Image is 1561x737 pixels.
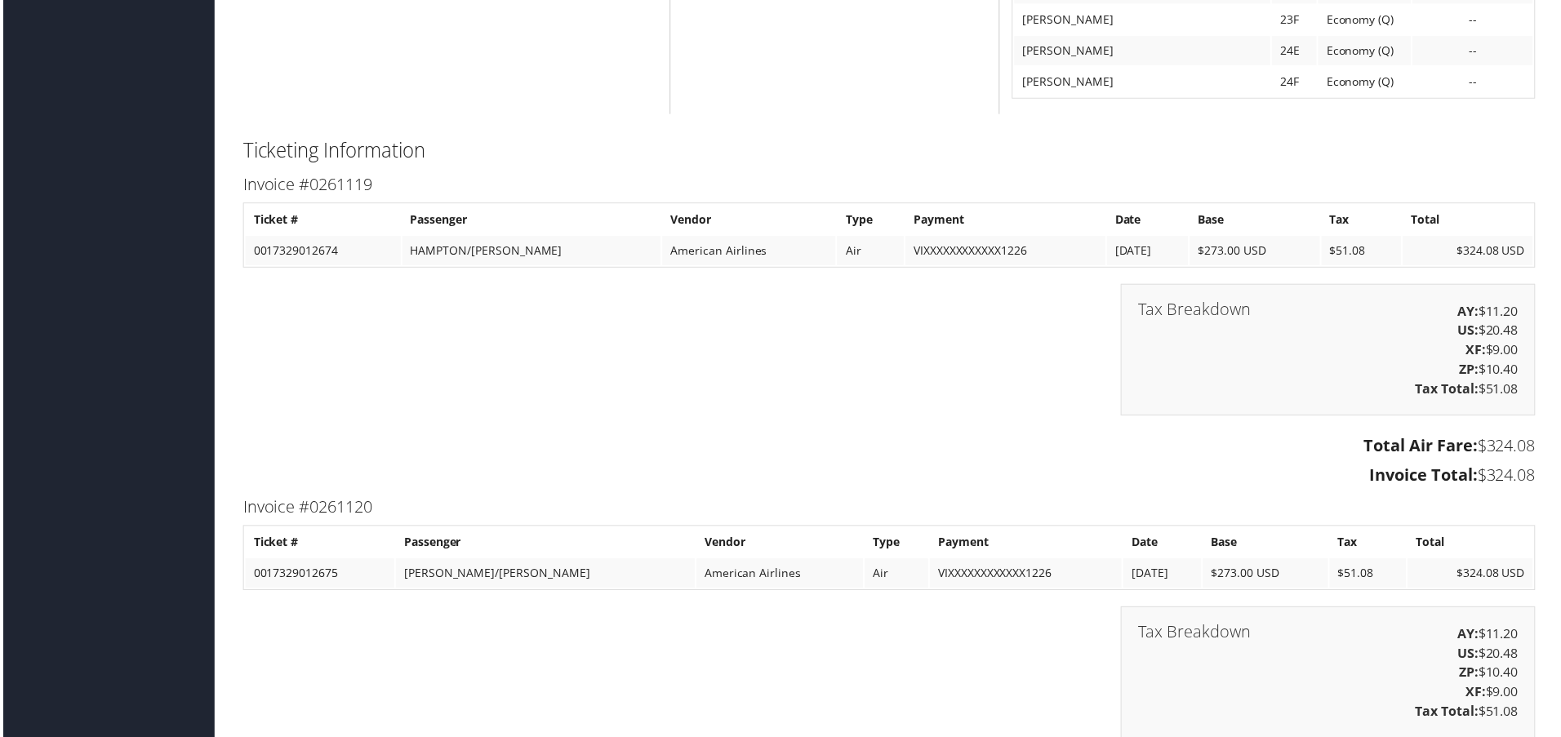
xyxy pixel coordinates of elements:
strong: Tax Total: [1418,705,1482,723]
th: Base [1192,206,1323,235]
td: $51.08 [1332,561,1409,590]
td: Economy (Q) [1321,67,1414,96]
td: $324.08 USD [1406,237,1537,266]
td: 24E [1274,36,1319,65]
td: HAMPTON/[PERSON_NAME] [401,237,660,266]
td: [PERSON_NAME] [1016,67,1273,96]
th: Payment [906,206,1107,235]
td: $273.00 USD [1205,561,1331,590]
h3: $324.08 [241,465,1539,488]
th: Date [1109,206,1190,235]
h2: Ticketing Information [241,137,1539,165]
h3: Tax Breakdown [1140,302,1253,318]
td: [PERSON_NAME] [1016,5,1273,34]
td: Air [865,561,929,590]
td: $324.08 USD [1411,561,1537,590]
td: [PERSON_NAME]/[PERSON_NAME] [394,561,695,590]
strong: US: [1461,322,1482,340]
td: [DATE] [1125,561,1203,590]
td: 23F [1274,5,1319,34]
td: $273.00 USD [1192,237,1323,266]
th: Total [1411,530,1537,559]
th: Tax [1324,206,1404,235]
td: Air [838,237,904,266]
strong: XF: [1469,686,1489,704]
h3: Invoice #0261120 [241,498,1539,521]
strong: AY: [1461,627,1482,645]
th: Ticket # [243,206,399,235]
div: -- [1424,12,1528,27]
th: Date [1125,530,1203,559]
div: -- [1424,74,1528,89]
td: American Airlines [662,237,837,266]
strong: AY: [1461,303,1482,321]
td: $51.08 [1324,237,1404,266]
th: Vendor [696,530,864,559]
td: [DATE] [1109,237,1190,266]
th: Total [1406,206,1537,235]
h3: Tax Breakdown [1140,626,1253,642]
th: Base [1205,530,1331,559]
h3: $324.08 [241,436,1539,459]
h3: Invoice #0261119 [241,174,1539,197]
strong: Tax Total: [1418,381,1482,399]
td: American Airlines [696,561,864,590]
strong: ZP: [1462,666,1482,684]
td: 0017329012674 [243,237,399,266]
strong: Invoice Total: [1372,465,1481,487]
td: [PERSON_NAME] [1016,36,1273,65]
th: Passenger [394,530,695,559]
strong: US: [1461,646,1482,664]
strong: Total Air Fare: [1367,436,1481,458]
strong: ZP: [1462,362,1482,380]
td: Economy (Q) [1321,5,1414,34]
strong: XF: [1469,342,1489,360]
th: Type [838,206,904,235]
th: Payment [931,530,1123,559]
th: Ticket # [243,530,393,559]
td: Economy (Q) [1321,36,1414,65]
td: VIXXXXXXXXXXXX1226 [906,237,1107,266]
td: 24F [1274,67,1319,96]
th: Passenger [401,206,660,235]
div: $11.20 $20.48 $9.00 $10.40 $51.08 [1123,285,1539,417]
td: VIXXXXXXXXXXXX1226 [931,561,1123,590]
div: -- [1424,43,1528,58]
th: Tax [1332,530,1409,559]
td: 0017329012675 [243,561,393,590]
th: Type [865,530,929,559]
th: Vendor [662,206,837,235]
